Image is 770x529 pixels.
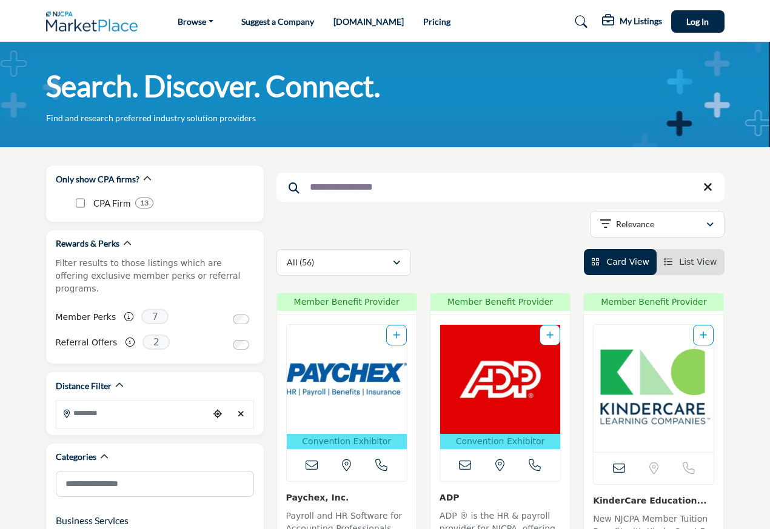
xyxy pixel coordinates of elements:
li: Card View [584,249,657,275]
input: Search Keyword [276,173,725,202]
a: Add To List [700,330,707,340]
span: Member Benefit Provider [434,296,566,308]
input: Search Location [56,401,209,425]
div: 13 Results For CPA Firm [135,198,153,208]
a: Paychex, Inc. [286,493,349,502]
input: CPA Firm checkbox [76,198,85,208]
a: Add To List [546,330,554,340]
span: Card View [606,257,649,267]
img: Paychex, Inc. [287,325,407,434]
label: Referral Offers [56,332,118,353]
a: Browse [169,13,222,30]
label: Member Perks [56,307,116,328]
h2: Categories [56,451,96,463]
a: Open Listing in new tab [594,325,714,452]
h3: ADP [440,491,561,504]
h3: KinderCare Education at Work LLC [593,494,714,507]
p: Find and research preferred industry solution providers [46,112,256,124]
input: Search Category [56,471,254,497]
a: Open Listing in new tab [287,325,407,449]
img: ADP [440,325,560,434]
div: Clear search location [232,401,250,427]
img: KinderCare Education at Work LLC [594,325,714,452]
a: View List [664,257,717,267]
a: Add To List [393,330,400,340]
a: Pricing [423,16,450,27]
img: Site Logo [46,12,144,32]
span: Member Benefit Provider [588,296,720,308]
button: Log In [671,10,725,33]
a: ADP [440,493,460,502]
span: List View [679,257,717,267]
a: Search [563,12,595,32]
p: All (56) [287,256,314,268]
div: My Listings [602,15,662,29]
a: Suggest a Company [241,16,314,27]
input: Switch to Member Perks [233,314,250,324]
span: Member Benefit Provider [281,296,413,308]
button: All (56) [276,249,411,276]
span: 2 [142,334,170,350]
p: Relevance [616,218,654,230]
div: Choose your current location [209,401,226,427]
input: Switch to Referral Offers [233,340,250,350]
p: Convention Exhibitor [289,435,404,448]
button: Business Services [56,513,129,528]
b: 13 [140,199,149,207]
a: View Card [591,257,649,267]
li: List View [657,249,725,275]
span: Log In [686,16,709,27]
p: CPA Firm: CPA Firm [93,196,130,210]
span: 7 [141,309,169,324]
h2: Only show CPA firms? [56,173,139,185]
a: KinderCare Education... [593,496,706,505]
h2: Distance Filter [56,380,112,392]
p: Filter results to those listings which are offering exclusive member perks or referral programs. [56,257,254,295]
button: Relevance [590,211,725,238]
h5: My Listings [620,16,662,27]
h3: Paychex, Inc. [286,491,407,504]
h1: Search. Discover. Connect. [46,67,380,105]
p: Convention Exhibitor [443,435,558,448]
a: Open Listing in new tab [440,325,560,449]
a: [DOMAIN_NAME] [333,16,404,27]
h2: Rewards & Perks [56,238,119,250]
